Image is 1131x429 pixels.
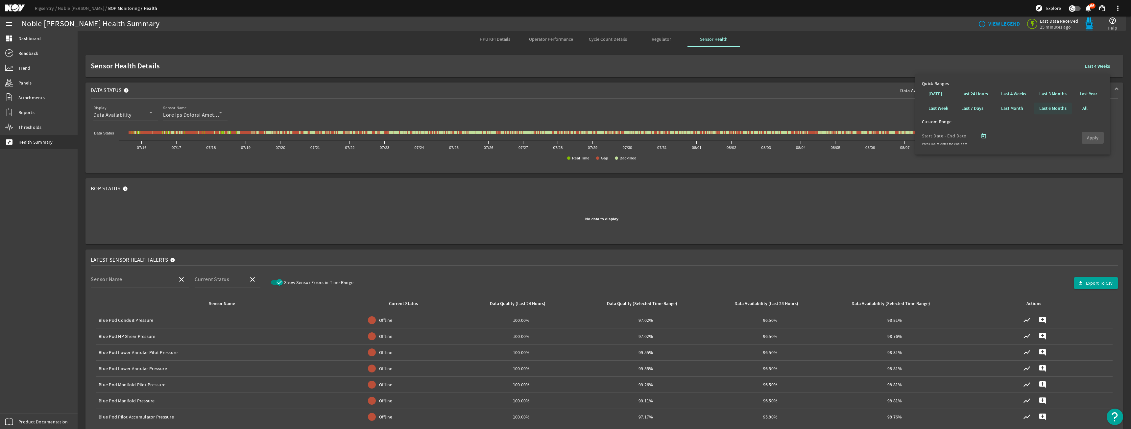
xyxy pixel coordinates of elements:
[923,88,948,100] button: [DATE]
[1039,105,1067,112] b: Last 6 Months
[1034,103,1072,114] button: Last 6 Months
[283,279,353,286] label: Show Sensor Errors in Time Range
[835,333,954,340] div: 98.76%
[35,5,58,11] a: Rigsentry
[835,317,954,323] div: 98.81%
[389,300,418,307] div: Current Status
[518,146,528,150] text: 07/27
[18,94,45,101] span: Attachments
[462,317,581,323] div: 100.00%
[529,37,573,41] span: Operator Performance
[900,146,910,150] text: 08/07
[652,37,671,41] span: Regulator
[1040,24,1078,30] span: 25 minutes ago
[585,217,618,221] text: No data to display
[206,146,216,150] text: 07/18
[379,317,393,323] span: Offline
[553,146,563,150] text: 07/28
[586,349,706,356] div: 99.55%
[18,50,38,57] span: Readback
[1023,381,1031,389] mat-icon: show_chart
[93,112,132,118] span: Data Availability
[1034,88,1072,100] button: Last 3 Months
[711,414,830,420] div: 95.80%
[996,88,1031,100] button: Last 4 Weeks
[980,132,988,140] button: Open calendar
[1046,5,1061,12] span: Explore
[99,333,353,340] div: Blue Pod HP Shear Pressure
[711,349,830,356] div: 96.50%
[900,87,935,93] span: Data Availability:
[379,333,393,340] span: Offline
[961,105,983,112] b: Last 7 Days
[586,317,706,323] div: 97.02%
[589,37,627,41] span: Cycle Count Details
[99,397,353,404] div: Blue Pod Manifold Pressure
[462,381,581,388] div: 100.00%
[379,349,393,356] span: Offline
[99,349,353,356] div: Blue Pod Lower Annular Pilot Pressure
[1039,381,1047,389] mat-icon: add_comment
[1035,4,1043,12] mat-icon: explore
[209,300,235,307] div: Sensor Name
[1078,280,1083,286] mat-icon: file_download
[91,83,132,98] mat-panel-title: Data Status
[607,300,677,307] div: Data Quality (Selected Time Range)
[1023,348,1031,356] mat-icon: show_chart
[99,414,353,420] div: Blue Pod Pilot Accumulator Pressure
[796,146,806,150] text: 08/04
[1074,277,1118,289] button: Export To Csv
[484,146,493,150] text: 07/26
[91,276,122,283] mat-label: Sensor Name
[711,317,830,323] div: 96.50%
[835,300,952,307] div: Data Availability (Selected Time Range)
[178,275,185,283] mat-icon: close
[1082,105,1088,112] b: All
[835,414,954,420] div: 98.76%
[85,83,1123,98] mat-expansion-panel-header: Data StatusData Availability:98.05%Data Quality:6.1%Offlinelast 4 hoursSensor Issues (56)
[1085,5,1092,12] button: 66
[276,146,285,150] text: 07/20
[58,5,108,11] a: Noble [PERSON_NAME]
[956,88,993,100] button: Last 24 Hours
[711,397,830,404] div: 96.50%
[462,349,581,356] div: 100.00%
[310,146,320,150] text: 07/21
[18,80,32,86] span: Panels
[379,381,393,388] span: Offline
[345,146,355,150] text: 07/22
[18,124,42,131] span: Thresholds
[727,146,736,150] text: 08/02
[1074,103,1095,114] button: All
[1080,91,1097,97] b: Last Year
[99,317,353,323] div: Blue Pod Conduit Pressure
[462,414,581,420] div: 100.00%
[22,21,160,27] div: Noble [PERSON_NAME] Health Summary
[928,91,942,97] b: [DATE]
[657,146,667,150] text: 07/31
[1083,17,1096,31] img: Bluepod.svg
[1098,4,1106,12] mat-icon: support_agent
[1039,348,1047,356] mat-icon: add_comment
[91,63,1077,69] span: Sensor Health Details
[1084,4,1092,12] mat-icon: notifications
[99,300,350,307] div: Sensor Name
[18,109,35,116] span: Reports
[1023,413,1031,421] mat-icon: show_chart
[1074,88,1102,100] button: Last Year
[586,365,706,372] div: 99.55%
[1039,397,1047,405] mat-icon: add_comment
[94,131,114,135] text: Data Status
[358,300,454,307] div: Current Status
[923,103,953,114] button: Last Week
[922,119,951,125] span: Custom Range
[711,333,830,340] div: 96.50%
[1039,91,1067,97] b: Last 3 Months
[1026,300,1041,307] div: Actions
[91,257,168,263] span: Latest Sensor Health Alerts
[700,37,728,41] span: Sensor Health
[623,146,632,150] text: 07/30
[761,146,771,150] text: 08/03
[996,103,1028,114] button: Last Month
[1109,17,1117,25] mat-icon: help_outline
